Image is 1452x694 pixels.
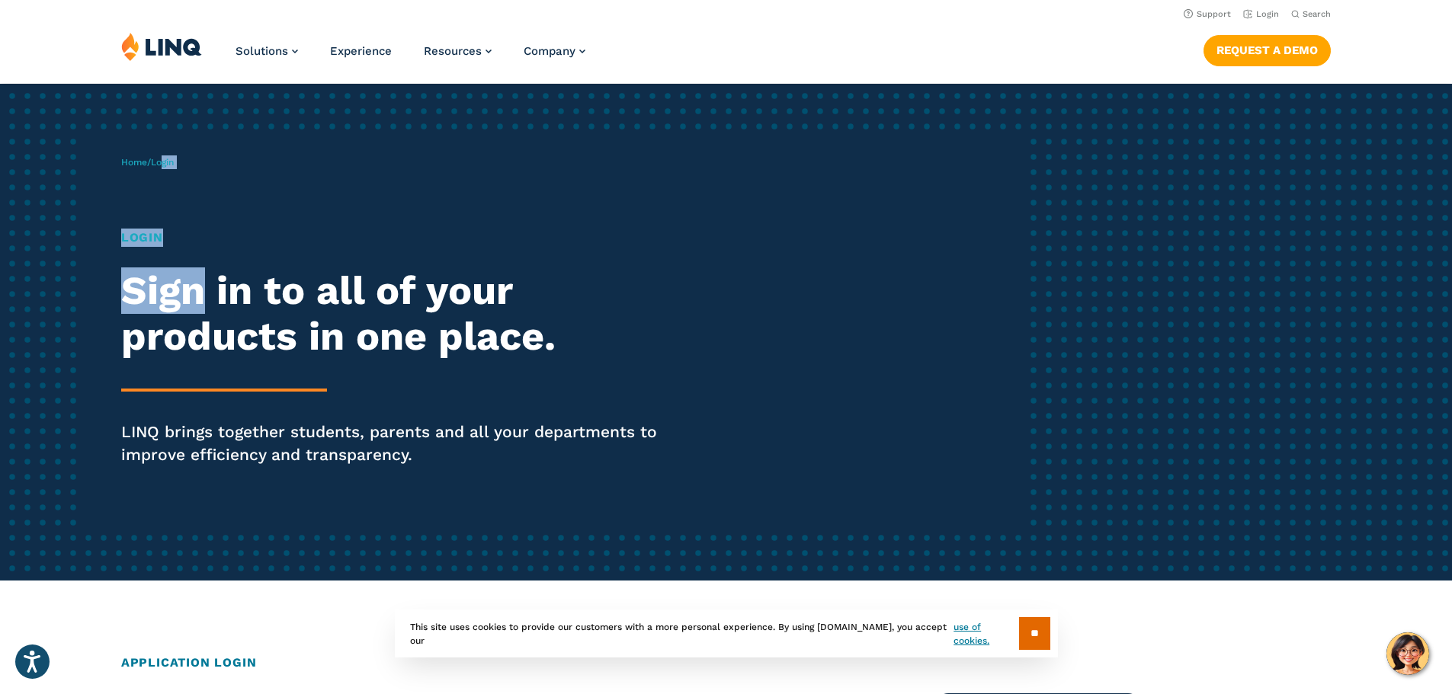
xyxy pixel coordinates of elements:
[121,157,174,168] span: /
[151,157,174,168] span: Login
[954,620,1018,648] a: use of cookies.
[524,44,585,58] a: Company
[424,44,482,58] span: Resources
[330,44,392,58] a: Experience
[236,44,288,58] span: Solutions
[1204,32,1331,66] nav: Button Navigation
[236,44,298,58] a: Solutions
[1303,9,1331,19] span: Search
[395,609,1058,657] div: This site uses cookies to provide our customers with a more personal experience. By using [DOMAIN...
[1243,9,1279,19] a: Login
[121,229,681,247] h1: Login
[524,44,575,58] span: Company
[121,157,147,168] a: Home
[1204,35,1331,66] a: Request a Demo
[121,32,202,61] img: LINQ | K‑12 Software
[1291,8,1331,20] button: Open Search Bar
[424,44,492,58] a: Resources
[236,32,585,82] nav: Primary Navigation
[1184,9,1231,19] a: Support
[121,421,681,466] p: LINQ brings together students, parents and all your departments to improve efficiency and transpa...
[1386,632,1429,675] button: Hello, have a question? Let’s chat.
[121,268,681,360] h2: Sign in to all of your products in one place.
